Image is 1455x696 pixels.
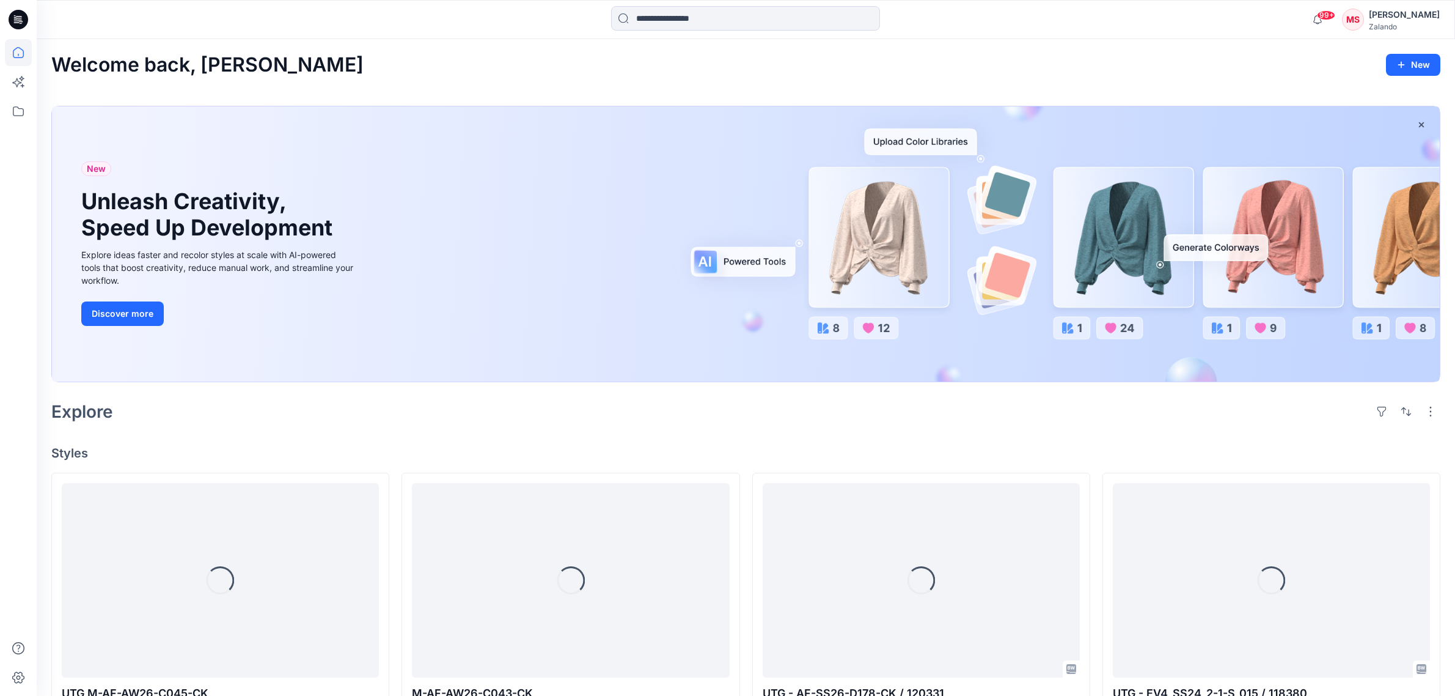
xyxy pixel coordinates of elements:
[51,446,1440,461] h4: Styles
[81,302,164,326] button: Discover more
[81,248,356,287] div: Explore ideas faster and recolor styles at scale with AI-powered tools that boost creativity, red...
[1369,22,1440,31] div: Zalando
[51,54,364,76] h2: Welcome back, [PERSON_NAME]
[81,188,338,241] h1: Unleash Creativity, Speed Up Development
[51,402,113,421] h2: Explore
[1317,10,1335,20] span: 99+
[87,161,106,176] span: New
[1342,9,1364,31] div: MS
[1369,7,1440,22] div: [PERSON_NAME]
[1386,54,1440,76] button: New
[81,302,356,326] a: Discover more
